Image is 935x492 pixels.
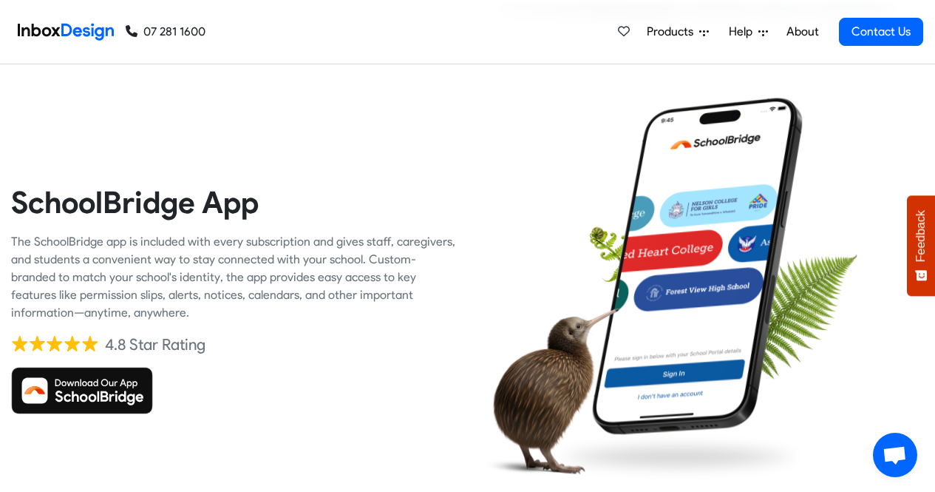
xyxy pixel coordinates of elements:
[126,23,205,41] a: 07 281 1600
[907,195,935,296] button: Feedback - Show survey
[11,367,153,414] img: Download SchoolBridge App
[479,300,619,484] img: kiwi_bird.png
[546,428,809,485] img: shadow.png
[729,23,758,41] span: Help
[873,433,917,477] a: Open chat
[11,233,457,322] div: The SchoolBridge app is included with every subscription and gives staff, caregivers, and student...
[914,210,928,262] span: Feedback
[839,18,923,46] a: Contact Us
[723,17,774,47] a: Help
[579,97,816,436] img: phone.png
[11,183,457,221] heading: SchoolBridge App
[782,17,823,47] a: About
[105,334,205,356] div: 4.8 Star Rating
[647,23,699,41] span: Products
[641,17,715,47] a: Products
